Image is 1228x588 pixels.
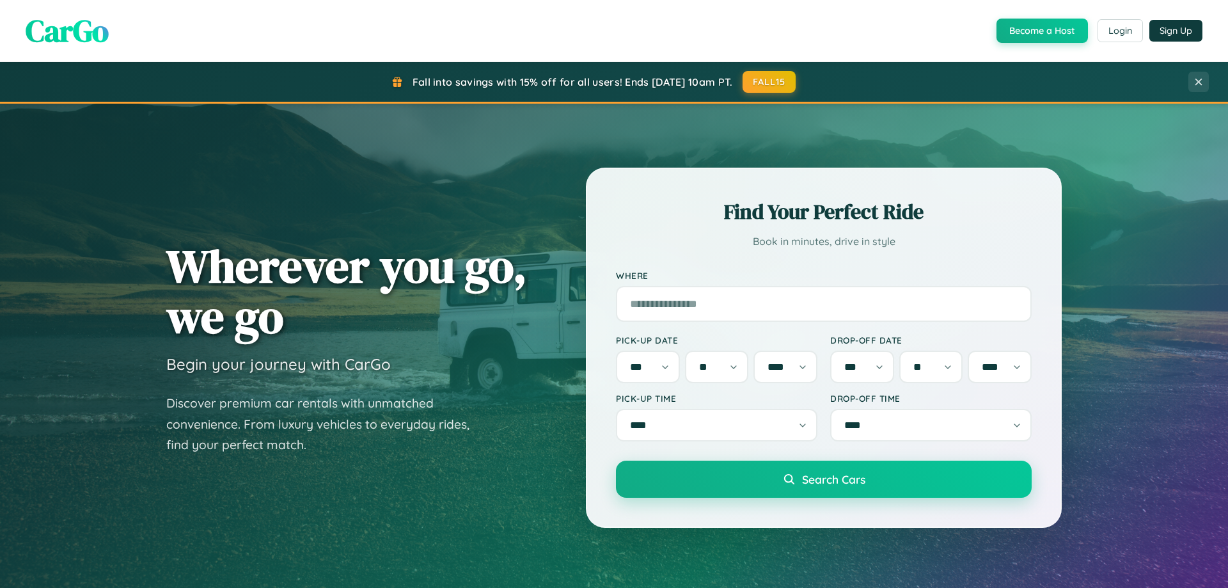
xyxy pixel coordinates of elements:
span: Search Cars [802,472,865,486]
label: Drop-off Date [830,335,1032,346]
p: Book in minutes, drive in style [616,232,1032,251]
span: CarGo [26,10,109,52]
button: Sign Up [1149,20,1202,42]
label: Pick-up Date [616,335,817,346]
span: Fall into savings with 15% off for all users! Ends [DATE] 10am PT. [413,75,733,88]
h2: Find Your Perfect Ride [616,198,1032,226]
button: Become a Host [996,19,1088,43]
h3: Begin your journey with CarGo [166,354,391,374]
label: Drop-off Time [830,393,1032,404]
h1: Wherever you go, we go [166,241,527,342]
label: Where [616,270,1032,281]
button: Search Cars [616,461,1032,498]
label: Pick-up Time [616,393,817,404]
p: Discover premium car rentals with unmatched convenience. From luxury vehicles to everyday rides, ... [166,393,486,456]
button: Login [1098,19,1143,42]
button: FALL15 [743,71,796,93]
